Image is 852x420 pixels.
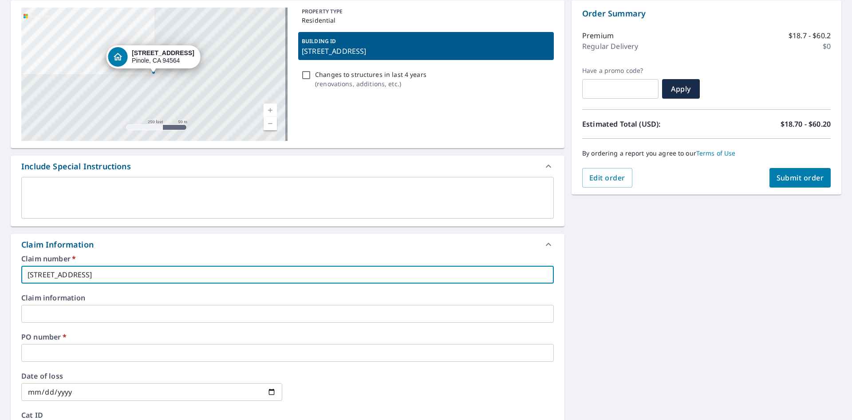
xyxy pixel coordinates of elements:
[662,79,700,99] button: Apply
[777,173,824,183] span: Submit order
[582,119,706,129] p: Estimated Total (USD):
[21,372,282,380] label: Date of loss
[21,160,131,172] div: Include Special Instructions
[11,234,564,255] div: Claim Information
[582,41,638,52] p: Regular Delivery
[264,117,277,130] a: Current Level 17, Zoom Out
[21,294,554,301] label: Claim information
[264,104,277,117] a: Current Level 17, Zoom In
[106,45,201,73] div: Dropped pin, building 1, Residential property, 1124 Tennent Ave Pinole, CA 94564
[582,8,831,20] p: Order Summary
[582,67,659,75] label: Have a promo code?
[132,49,194,56] strong: [STREET_ADDRESS]
[11,156,564,177] div: Include Special Instructions
[302,46,550,56] p: [STREET_ADDRESS]
[21,239,94,251] div: Claim Information
[302,16,550,25] p: Residential
[302,37,336,45] p: BUILDING ID
[21,412,554,419] label: Cat ID
[589,173,625,183] span: Edit order
[582,168,632,188] button: Edit order
[582,149,831,157] p: By ordering a report you agree to our
[823,41,831,52] p: $0
[789,30,831,41] p: $18.7 - $60.2
[781,119,831,129] p: $18.70 - $60.20
[302,8,550,16] p: PROPERTY TYPE
[315,70,426,79] p: Changes to structures in last 4 years
[21,333,554,340] label: PO number
[582,30,614,41] p: Premium
[769,168,831,188] button: Submit order
[132,49,194,64] div: Pinole, CA 94564
[669,84,693,94] span: Apply
[696,149,736,157] a: Terms of Use
[315,79,426,88] p: ( renovations, additions, etc. )
[21,255,554,262] label: Claim number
